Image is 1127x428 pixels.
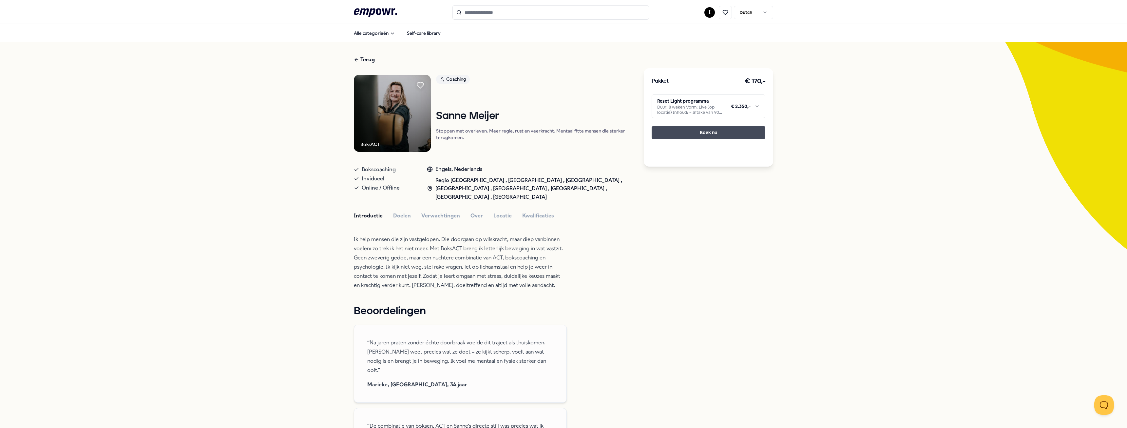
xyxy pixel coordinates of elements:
[452,5,649,20] input: Search for products, categories or subcategories
[362,183,400,193] span: Online / Offline
[354,303,633,319] h1: Beoordelingen
[354,75,431,152] img: Product Image
[522,212,554,220] button: Kwalificaties
[652,77,669,86] h3: Pakket
[362,165,396,174] span: Bokscoaching
[436,75,470,84] div: Coaching
[402,27,446,40] a: Self-care library
[367,338,553,375] span: “Na jaren praten zonder échte doorbraak voelde dit traject als thuiskomen. [PERSON_NAME] weet pre...
[470,212,483,220] button: Over
[421,212,460,220] button: Verwachtingen
[745,76,766,87] h3: € 170,-
[427,165,633,173] div: Engels, Nederlands
[652,126,765,139] button: Boek nu
[393,212,411,220] button: Doelen
[427,176,633,201] div: Regio [GEOGRAPHIC_DATA] , [GEOGRAPHIC_DATA] , [GEOGRAPHIC_DATA] , [GEOGRAPHIC_DATA] , [GEOGRAPHIC...
[362,174,384,183] span: Invidueel
[367,380,553,389] span: Marieke, [GEOGRAPHIC_DATA], 34 jaar
[991,269,1127,428] iframe: Message
[354,212,383,220] button: Introductie
[436,128,633,141] p: Stoppen met overleven. Meer regie, rust en veerkracht. Mentaal fitte mensen die sterker terugkomen.
[360,141,380,148] div: BoksACT
[436,111,633,122] h1: Sanne Meijer
[704,7,715,18] button: I
[354,55,375,64] div: Terug
[436,75,633,86] a: Coaching
[354,235,567,290] p: Ik help mensen die zijn vastgelopen. Die doorgaan op wilskracht, maar diep vanbinnen voelen: zo t...
[349,27,400,40] button: Alle categorieën
[493,212,512,220] button: Locatie
[349,27,446,40] nav: Main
